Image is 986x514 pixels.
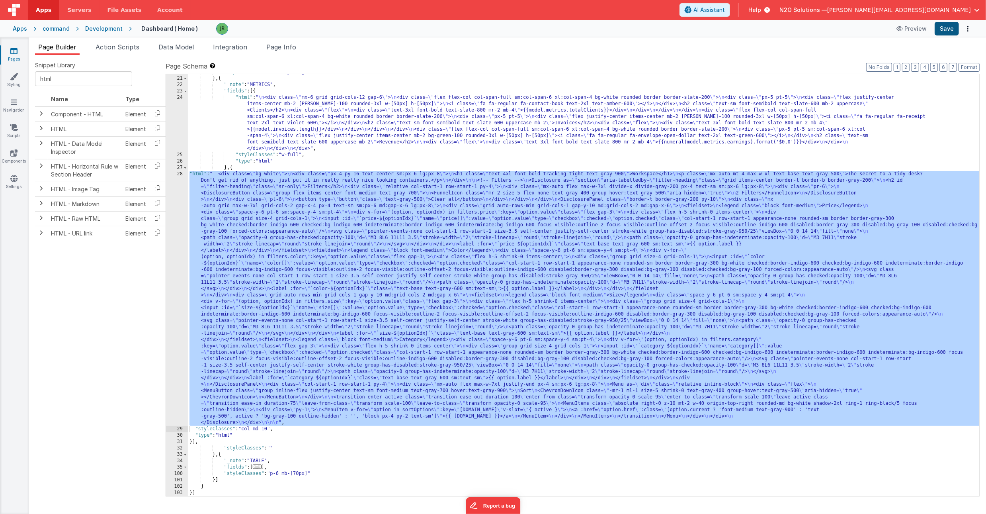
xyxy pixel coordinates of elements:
[866,63,892,72] button: No Folds
[122,136,149,159] td: Element
[122,211,149,226] td: Element
[253,465,262,469] span: ...
[166,158,188,165] div: 26
[122,196,149,211] td: Element
[166,94,188,152] div: 24
[107,6,142,14] span: File Assets
[48,136,122,159] td: HTML - Data Model Inspector
[213,43,247,51] span: Integration
[125,96,139,102] span: Type
[122,182,149,196] td: Element
[67,6,91,14] span: Servers
[48,122,122,136] td: HTML
[166,88,188,94] div: 23
[48,107,122,122] td: Component - HTML
[166,426,188,432] div: 29
[166,171,188,426] div: 28
[122,107,149,122] td: Element
[779,6,980,14] button: N2O Solutions — [PERSON_NAME][EMAIL_ADDRESS][DOMAIN_NAME]
[166,82,188,88] div: 22
[959,63,980,72] button: Format
[166,61,207,71] span: Page Schema
[166,439,188,445] div: 31
[48,182,122,196] td: HTML - Image Tag
[35,71,132,86] input: Search Snippets ...
[13,25,27,33] div: Apps
[51,96,68,102] span: Name
[166,490,188,496] div: 103
[902,63,910,72] button: 2
[935,22,959,35] button: Save
[158,43,194,51] span: Data Model
[217,23,228,34] img: 7673832259734376a215dc8786de64cb
[266,43,296,51] span: Page Info
[48,196,122,211] td: HTML - Markdown
[962,23,973,34] button: Options
[166,483,188,490] div: 102
[166,152,188,158] div: 25
[911,63,919,72] button: 3
[122,122,149,136] td: Element
[949,63,957,72] button: 7
[166,75,188,82] div: 21
[166,445,188,451] div: 32
[122,226,149,241] td: Element
[748,6,761,14] span: Help
[48,159,122,182] td: HTML - Horizontal Rule w Section Header
[930,63,938,72] button: 5
[166,458,188,464] div: 34
[35,61,75,69] span: Snippet Library
[38,43,76,51] span: Page Builder
[36,6,51,14] span: Apps
[892,22,931,35] button: Preview
[779,6,827,14] span: N2O Solutions —
[679,3,730,17] button: AI Assistant
[939,63,947,72] button: 6
[48,226,122,241] td: HTML - URL link
[466,497,520,514] iframe: Marker.io feedback button
[166,477,188,483] div: 101
[166,165,188,171] div: 27
[921,63,929,72] button: 4
[141,26,198,31] h4: Dashboard ( Home )
[48,211,122,226] td: HTML - Raw HTML
[166,451,188,458] div: 33
[122,159,149,182] td: Element
[693,6,725,14] span: AI Assistant
[43,25,70,33] div: command
[85,25,123,33] div: Development
[827,6,971,14] span: [PERSON_NAME][EMAIL_ADDRESS][DOMAIN_NAME]
[166,471,188,477] div: 100
[166,432,188,439] div: 30
[166,464,188,471] div: 35
[96,43,139,51] span: Action Scripts
[894,63,900,72] button: 1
